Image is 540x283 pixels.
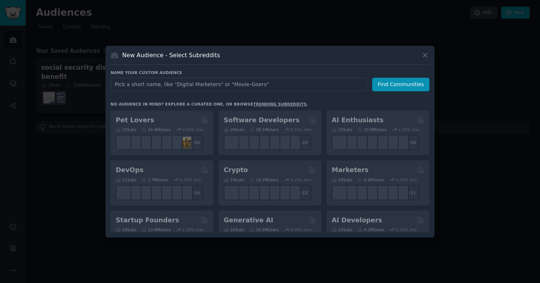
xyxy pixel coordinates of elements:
div: 0.26 % /mo [290,177,311,182]
img: web3 [257,187,268,198]
div: + 19 [296,135,311,150]
div: No audience in mind? Explore a curated one, or browse . [111,102,308,107]
div: 18 Sub s [332,177,352,182]
div: 19.2M Users [249,177,278,182]
div: 30.1M Users [249,127,278,132]
h3: New Audience - Select Subreddits [122,51,220,59]
div: 1.43 % /mo [398,127,419,132]
img: defiblockchain [267,187,278,198]
img: learnjavascript [246,137,258,148]
img: elixir [288,137,299,148]
div: + 11 [404,185,419,200]
div: 21 Sub s [116,177,136,182]
img: ethstaker [246,187,258,198]
img: defi_ [288,187,299,198]
h2: Startup Founders [116,216,179,225]
div: 31 Sub s [116,127,136,132]
div: + 24 [188,135,203,150]
img: DevOpsLinks [149,187,160,198]
img: CryptoNews [277,187,289,198]
div: 20.5M Users [249,227,278,232]
h2: Generative AI [224,216,273,225]
div: 16 Sub s [224,227,244,232]
h2: Pet Lovers [116,115,154,125]
div: + 18 [404,135,419,150]
img: dogbreed [180,137,191,148]
div: 0.55 % /mo [290,227,311,232]
img: ArtificalIntelligence [396,137,407,148]
button: Find Communities [372,78,429,91]
img: GoogleGeminiAI [334,137,345,148]
div: 1.25 % /mo [396,177,417,182]
img: googleads [375,187,386,198]
div: 4.1M Users [357,227,384,232]
img: Docker_DevOps [138,187,150,198]
div: 26 Sub s [224,127,244,132]
img: AWS_Certified_Experts [128,187,140,198]
img: Emailmarketing [365,187,376,198]
h3: Name your custom audience [111,70,429,75]
img: turtle [149,137,160,148]
div: 15 Sub s [332,227,352,232]
img: PetAdvice [169,137,181,148]
div: 0.35 % /mo [290,127,311,132]
img: herpetology [118,137,129,148]
img: 0xPolygon [236,187,248,198]
div: 6.6M Users [357,177,384,182]
input: Pick a short name, like "Digital Marketers" or "Movie-Goers" [111,78,367,91]
img: software [226,137,237,148]
img: platformengineering [159,187,170,198]
div: 2.33 % /mo [396,227,417,232]
div: 19 Sub s [224,177,244,182]
img: azuredevops [118,187,129,198]
h2: Software Developers [224,115,299,125]
img: DeepSeek [344,137,356,148]
div: 16 Sub s [116,227,136,232]
div: 20.8M Users [357,127,386,132]
img: content_marketing [334,187,345,198]
h2: DevOps [116,166,144,175]
img: csharp [236,137,248,148]
img: AskMarketing [354,187,366,198]
div: 25 Sub s [332,127,352,132]
div: 13.9M Users [141,227,170,232]
img: iOSProgramming [257,137,268,148]
h2: Marketers [332,166,368,175]
h2: AI Enthusiasts [332,115,384,125]
img: chatgpt_promptDesign [365,137,376,148]
h2: Crypto [224,166,248,175]
img: chatgpt_prompts_ [375,137,386,148]
img: cockatiel [159,137,170,148]
img: AskComputerScience [277,137,289,148]
div: 1.79 % /mo [180,177,201,182]
img: reactnative [267,137,278,148]
img: leopardgeckos [138,137,150,148]
img: MarketingResearch [385,187,397,198]
div: + 14 [188,185,203,200]
a: trending subreddits [253,102,306,106]
div: + 12 [296,185,311,200]
img: AItoolsCatalog [354,137,366,148]
h2: AI Developers [332,216,382,225]
div: 1.7M Users [141,177,168,182]
div: 0.60 % /mo [182,127,203,132]
img: bigseo [344,187,356,198]
img: aws_cdk [169,187,181,198]
img: OnlineMarketing [396,187,407,198]
img: OpenAIDev [385,137,397,148]
img: ethfinance [226,187,237,198]
div: 24.4M Users [141,127,170,132]
div: 1.19 % /mo [182,227,203,232]
img: ballpython [128,137,140,148]
img: PlatformEngineers [180,187,191,198]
